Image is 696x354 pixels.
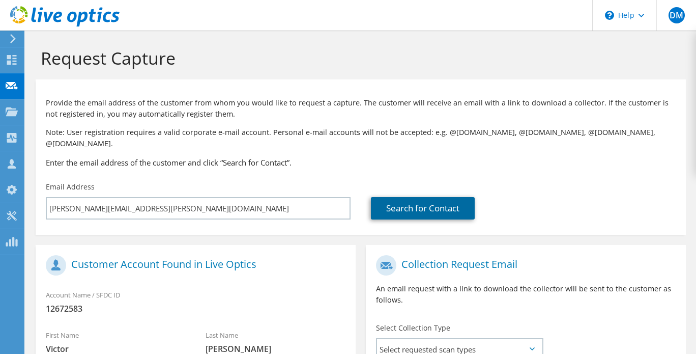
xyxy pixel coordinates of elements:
[376,323,450,333] label: Select Collection Type
[46,255,340,276] h1: Customer Account Found in Live Optics
[36,284,356,319] div: Account Name / SFDC ID
[605,11,614,20] svg: \n
[46,157,676,168] h3: Enter the email address of the customer and click “Search for Contact”.
[46,182,95,192] label: Email Address
[46,127,676,149] p: Note: User registration requires a valid corporate e-mail account. Personal e-mail accounts will ...
[46,97,676,120] p: Provide the email address of the customer from whom you would like to request a capture. The cust...
[371,197,475,220] a: Search for Contact
[46,303,345,314] span: 12672583
[41,47,676,69] h1: Request Capture
[376,283,676,306] p: An email request with a link to download the collector will be sent to the customer as follows.
[669,7,685,23] span: DM
[376,255,671,276] h1: Collection Request Email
